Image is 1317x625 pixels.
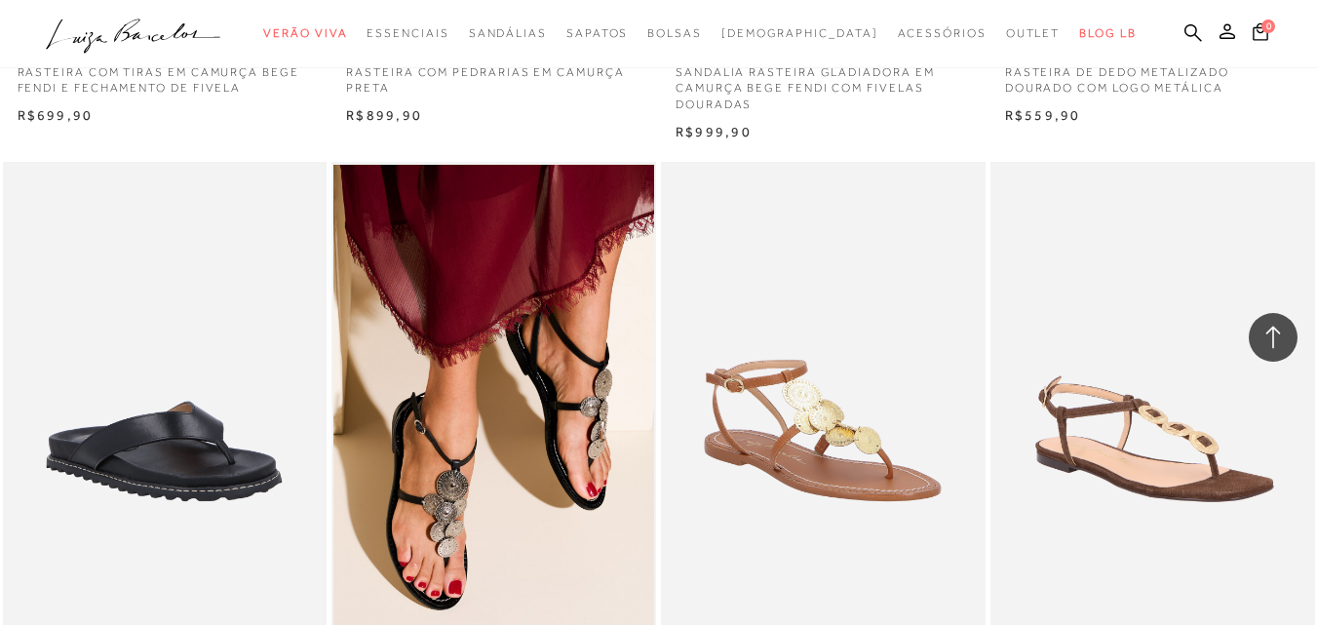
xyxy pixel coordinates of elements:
span: R$559,90 [1005,107,1081,123]
a: categoryNavScreenReaderText [898,16,987,52]
span: [DEMOGRAPHIC_DATA] [721,26,878,40]
a: RASTEIRA COM PEDRARIAS EM CAMURÇA PRETA [331,53,656,98]
span: Bolsas [647,26,702,40]
span: BLOG LB [1079,26,1136,40]
a: categoryNavScreenReaderText [263,16,347,52]
a: RASTEIRA COM TIRAS EM CAMURÇA BEGE FENDI E FECHAMENTO DE FIVELA [3,53,328,98]
span: R$999,90 [676,124,752,139]
a: BLOG LB [1079,16,1136,52]
button: 0 [1247,21,1274,48]
a: categoryNavScreenReaderText [367,16,448,52]
span: Outlet [1006,26,1061,40]
a: categoryNavScreenReaderText [566,16,628,52]
a: categoryNavScreenReaderText [1006,16,1061,52]
span: R$699,90 [18,107,94,123]
span: Verão Viva [263,26,347,40]
a: categoryNavScreenReaderText [469,16,547,52]
span: Sandálias [469,26,547,40]
span: Acessórios [898,26,987,40]
span: Sapatos [566,26,628,40]
a: categoryNavScreenReaderText [647,16,702,52]
a: SANDÁLIA RASTEIRA GLADIADORA EM CAMURÇA BEGE FENDI COM FIVELAS DOURADAS [661,53,986,113]
span: 0 [1261,20,1275,33]
a: noSubCategoriesText [721,16,878,52]
span: R$899,90 [346,107,422,123]
span: Essenciais [367,26,448,40]
a: RASTEIRA DE DEDO METALIZADO DOURADO COM LOGO METÁLICA [990,53,1315,98]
